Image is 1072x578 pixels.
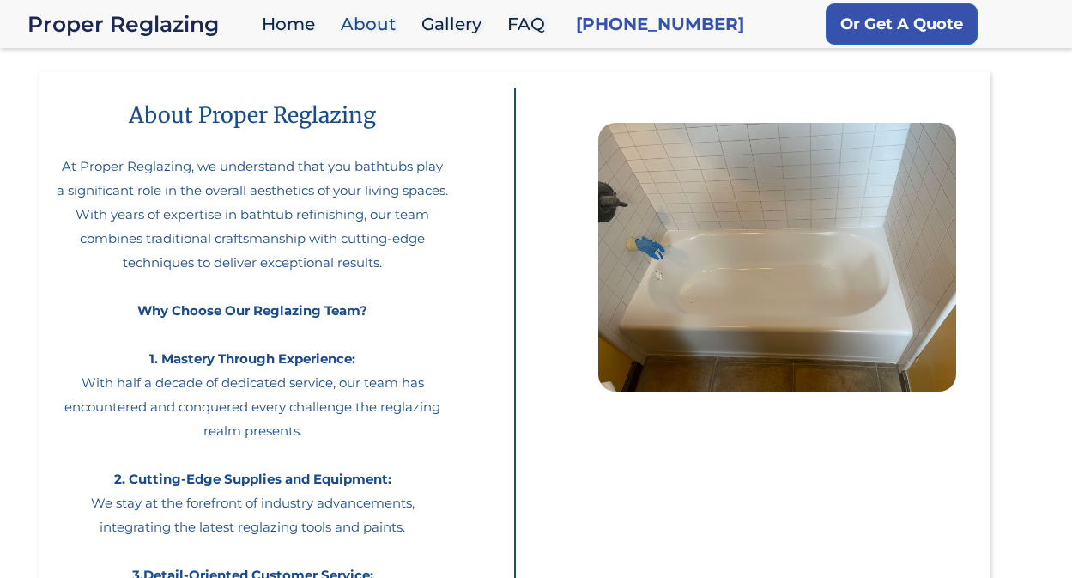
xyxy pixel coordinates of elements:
[499,6,562,43] a: FAQ
[253,6,332,43] a: Home
[576,12,744,36] a: [PHONE_NUMBER]
[27,12,253,36] div: Proper Reglazing
[332,6,413,43] a: About
[27,12,253,36] a: home
[826,3,978,45] a: Or Get A Quote
[137,302,367,367] strong: Why Choose Our Reglazing Team? 1. Mastery Through Experience:
[413,6,499,43] a: Gallery
[114,471,391,487] strong: 2. Cutting-Edge Supplies and Equipment:
[94,88,410,142] h1: About Proper Reglazing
